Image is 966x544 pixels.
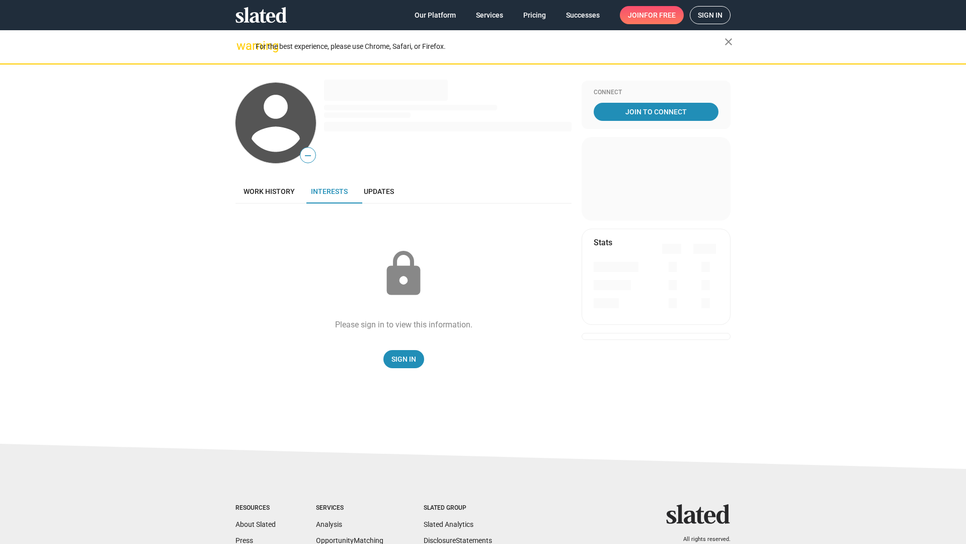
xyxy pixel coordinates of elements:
[311,187,348,195] span: Interests
[236,40,249,52] mat-icon: warning
[515,6,554,24] a: Pricing
[424,504,492,512] div: Slated Group
[566,6,600,24] span: Successes
[316,520,342,528] a: Analysis
[235,504,276,512] div: Resources
[256,40,725,53] div: For the best experience, please use Chrome, Safari, or Firefox.
[594,89,718,97] div: Connect
[378,249,429,299] mat-icon: lock
[235,520,276,528] a: About Slated
[391,350,416,368] span: Sign In
[335,319,472,330] div: Please sign in to view this information.
[468,6,511,24] a: Services
[407,6,464,24] a: Our Platform
[722,36,735,48] mat-icon: close
[594,103,718,121] a: Join To Connect
[558,6,608,24] a: Successes
[316,504,383,512] div: Services
[424,520,473,528] a: Slated Analytics
[628,6,676,24] span: Join
[303,179,356,203] a: Interests
[523,6,546,24] span: Pricing
[244,187,295,195] span: Work history
[356,179,402,203] a: Updates
[690,6,731,24] a: Sign in
[476,6,503,24] span: Services
[594,237,612,248] mat-card-title: Stats
[364,187,394,195] span: Updates
[235,179,303,203] a: Work history
[698,7,722,24] span: Sign in
[620,6,684,24] a: Joinfor free
[415,6,456,24] span: Our Platform
[596,103,716,121] span: Join To Connect
[644,6,676,24] span: for free
[383,350,424,368] a: Sign In
[300,149,315,162] span: —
